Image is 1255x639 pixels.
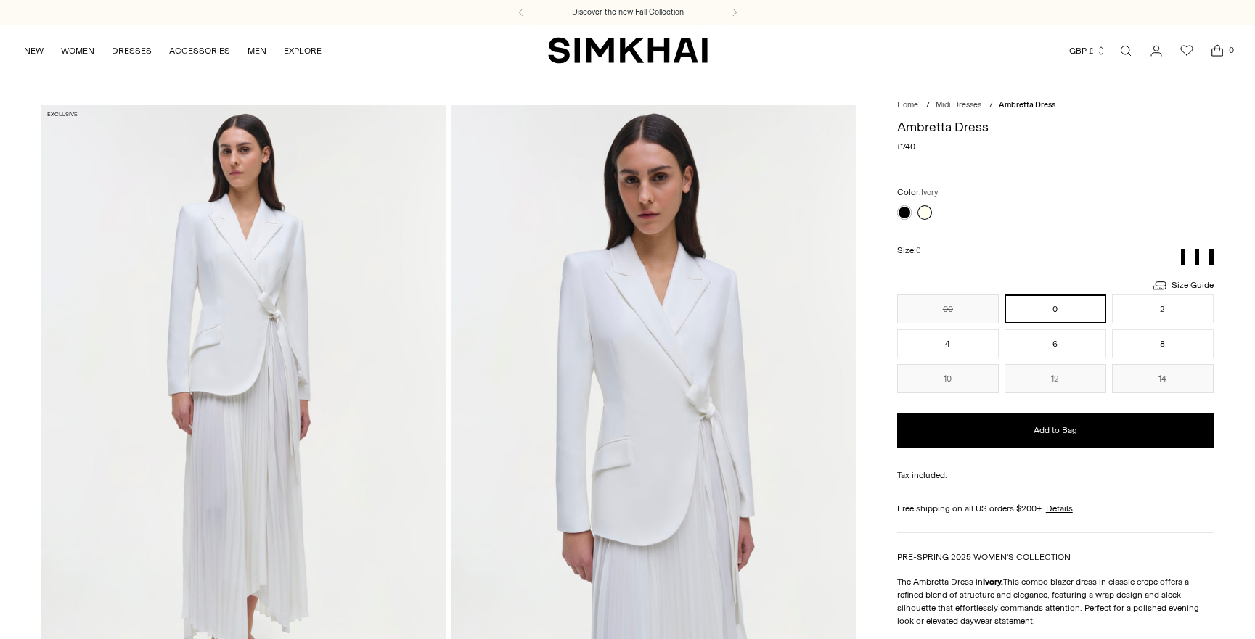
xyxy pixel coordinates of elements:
[284,35,322,67] a: EXPLORE
[1112,364,1214,393] button: 14
[897,294,999,323] button: 00
[1225,44,1238,57] span: 0
[897,186,938,199] label: Color:
[572,7,684,18] a: Discover the new Fall Collection
[999,100,1055,110] span: Ambretta Dress
[24,35,44,67] a: NEW
[921,188,938,197] span: Ivory
[1069,35,1106,67] button: GBP £
[897,329,999,358] button: 4
[1046,502,1073,515] a: Details
[897,552,1071,562] a: PRE-SPRING 2025 WOMEN'S COLLECTION
[1034,424,1077,437] span: Add to Bag
[248,35,266,67] a: MEN
[897,502,1214,515] div: Free shipping on all US orders $200+
[1203,36,1232,65] a: Open cart modal
[897,99,1214,112] nav: breadcrumbs
[1112,294,1214,323] button: 2
[897,364,999,393] button: 10
[1112,329,1214,358] button: 8
[897,575,1214,627] p: The Ambretta Dress in This combo blazer dress in classic crepe offers a refined blend of structur...
[1142,36,1171,65] a: Go to the account page
[897,140,915,153] span: £740
[1172,36,1201,65] a: Wishlist
[897,413,1214,448] button: Add to Bag
[1005,329,1106,358] button: 6
[897,244,921,257] label: Size:
[1111,36,1140,65] a: Open search modal
[897,120,1214,133] h1: Ambretta Dress
[1005,294,1106,323] button: 0
[1151,276,1214,294] a: Size Guide
[169,35,230,67] a: ACCESSORIES
[548,36,708,65] a: SIMKHAI
[1005,364,1106,393] button: 12
[936,100,981,110] a: Midi Dresses
[897,100,918,110] a: Home
[61,35,94,67] a: WOMEN
[916,246,921,255] span: 0
[897,469,1214,482] div: Tax included.
[989,99,993,112] div: /
[926,99,930,112] div: /
[983,577,1003,587] strong: Ivory.
[112,35,152,67] a: DRESSES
